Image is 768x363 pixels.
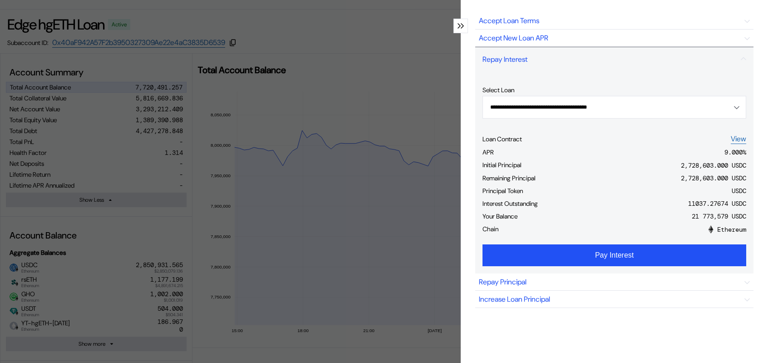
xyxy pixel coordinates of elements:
button: Pay Interest [482,244,746,266]
div: Loan Contract [482,135,522,143]
div: Initial Principal [482,161,522,169]
div: 21 773,579 USDC [692,212,746,220]
button: Open menu [482,96,746,119]
div: Accept New Loan APR [479,33,548,43]
div: Chain [482,225,498,233]
div: Repay Principal [479,277,527,287]
div: Repay Interest [482,55,527,64]
div: Ethereum [707,225,746,234]
div: 2,728,603.000 USDC [681,161,746,169]
div: Select Loan [482,86,746,94]
div: Principal Token [482,187,523,195]
div: 11037.27674 USDC [688,199,746,208]
a: View [731,134,746,144]
div: Interest Outstanding [482,199,538,208]
div: USDC [732,187,746,195]
div: Increase Loan Principal [479,294,550,304]
div: Remaining Principal [482,174,536,182]
div: Accept Loan Terms [479,16,539,25]
div: 9.000 % [724,148,746,156]
div: 2,728,603.000 USDC [681,174,746,182]
div: Your Balance [482,212,517,220]
img: 1 [707,225,715,234]
div: APR [482,148,494,156]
